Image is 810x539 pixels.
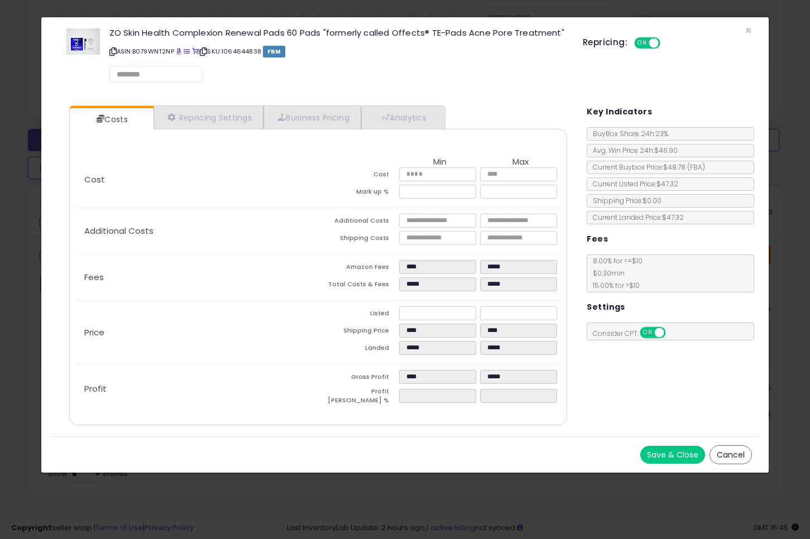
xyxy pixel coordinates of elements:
td: Mark up % [318,185,399,202]
span: Current Buybox Price: [587,162,705,172]
a: Analytics [361,106,444,129]
span: $48.78 [663,162,705,172]
h5: Repricing: [583,38,627,47]
a: BuyBox page [176,47,182,56]
p: Profit [75,384,318,393]
td: Gross Profit [318,370,399,387]
span: Avg. Win Price 24h: $46.90 [587,146,678,155]
h3: ZO Skin Health Complexion Renewal Pads 60 Pads "formerly called Offects® TE-Pads Acne Pore Treatm... [109,28,566,37]
td: Total Costs & Fees [318,277,399,295]
span: BuyBox Share 24h: 23% [587,129,668,138]
span: ON [635,38,649,48]
a: Your listing only [192,47,198,56]
span: OFF [659,38,677,48]
td: Listed [318,306,399,324]
p: Cost [75,175,318,184]
h5: Fees [587,232,608,246]
a: Costs [70,108,152,131]
h5: Settings [587,300,625,314]
th: Min [399,157,480,167]
span: 8.00 % for <= $10 [587,256,643,290]
button: Save & Close [640,446,705,464]
p: Price [75,328,318,337]
span: ( FBA ) [687,162,705,172]
span: 15.00 % for > $10 [587,281,640,290]
button: Cancel [710,445,752,464]
span: Current Listed Price: $47.32 [587,179,678,189]
a: Business Pricing [263,106,361,129]
th: Max [480,157,561,167]
img: 31oWa8Nx6cL._SL60_.jpg [66,28,100,55]
span: FBM [263,46,285,57]
td: Amazon Fees [318,260,399,277]
span: Current Landed Price: $47.32 [587,213,684,222]
td: Shipping Costs [318,231,399,248]
p: Fees [75,273,318,282]
td: Shipping Price [318,324,399,341]
td: Additional Costs [318,214,399,231]
span: Shipping Price: $0.00 [587,196,662,205]
span: OFF [664,328,682,338]
span: ON [641,328,655,338]
td: Cost [318,167,399,185]
h5: Key Indicators [587,105,652,119]
td: Profit [PERSON_NAME] % [318,387,399,408]
a: All offer listings [184,47,190,56]
td: Landed [318,341,399,358]
span: $0.30 min [587,268,625,278]
span: × [745,22,752,38]
span: Consider CPT: [587,329,680,338]
a: Repricing Settings [154,106,264,129]
p: Additional Costs [75,227,318,235]
p: ASIN: B079WNT2NP | SKU: 1064644838 [109,42,566,60]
